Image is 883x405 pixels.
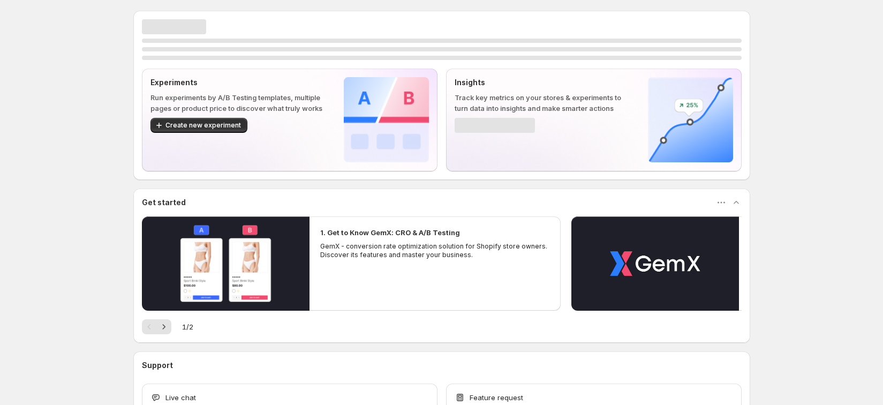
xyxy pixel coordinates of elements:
button: Next [156,319,171,334]
button: Create new experiment [150,118,247,133]
p: Run experiments by A/B Testing templates, multiple pages or product price to discover what truly ... [150,92,327,114]
span: Create new experiment [165,121,241,130]
button: Play video [142,216,310,311]
p: Insights [455,77,631,88]
p: Track key metrics on your stores & experiments to turn data into insights and make smarter actions [455,92,631,114]
img: Experiments [344,77,429,162]
span: Feature request [470,392,523,403]
h3: Get started [142,197,186,208]
h2: 1. Get to Know GemX: CRO & A/B Testing [320,227,460,238]
img: Insights [648,77,733,162]
p: Experiments [150,77,327,88]
span: 1 / 2 [182,321,193,332]
h3: Support [142,360,173,371]
nav: Pagination [142,319,171,334]
span: Live chat [165,392,196,403]
p: GemX - conversion rate optimization solution for Shopify store owners. Discover its features and ... [320,242,550,259]
button: Play video [571,216,739,311]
